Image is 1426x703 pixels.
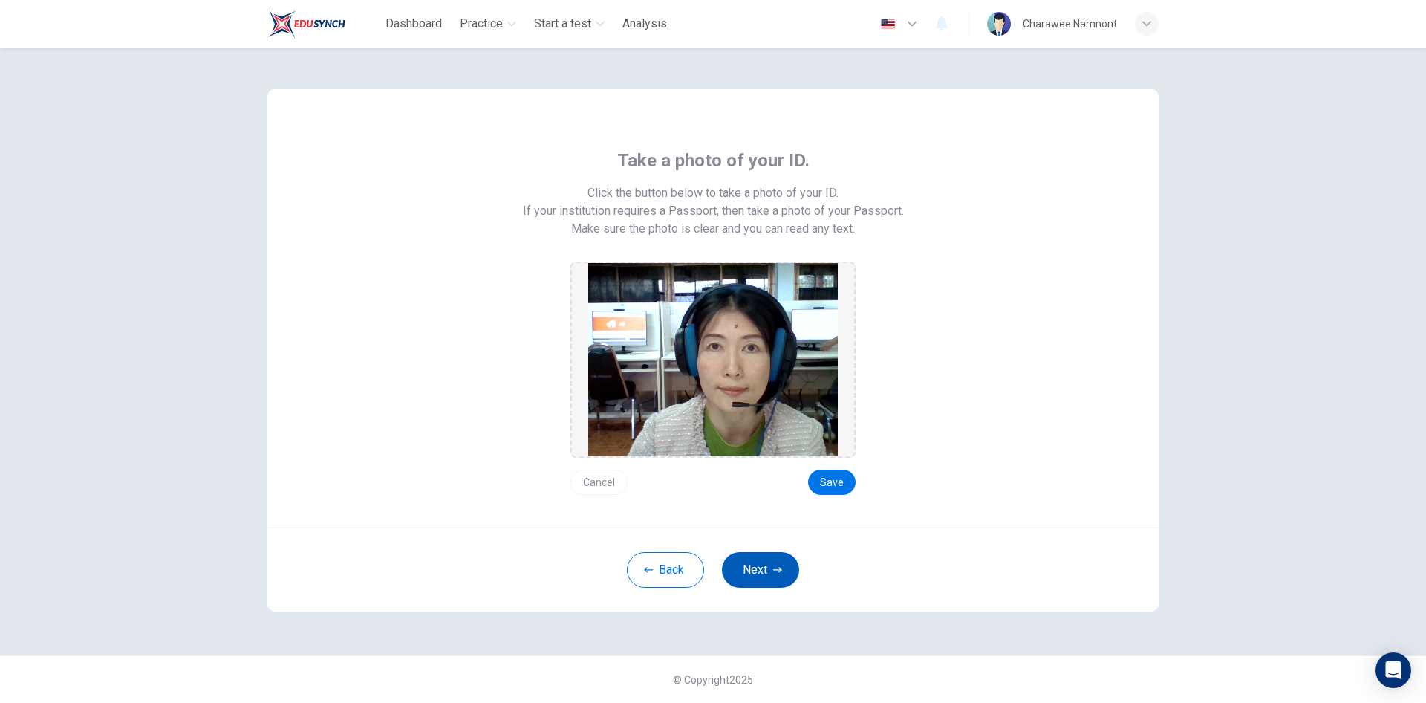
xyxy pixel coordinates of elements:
[987,12,1011,36] img: Profile picture
[617,149,810,172] span: Take a photo of your ID.
[622,15,667,33] span: Analysis
[380,10,448,37] button: Dashboard
[571,220,855,238] span: Make sure the photo is clear and you can read any text.
[523,184,904,220] span: Click the button below to take a photo of your ID. If your institution requires a Passport, then ...
[808,470,856,495] button: Save
[588,263,838,456] img: preview screemshot
[673,674,753,686] span: © Copyright 2025
[627,552,704,588] button: Back
[1375,652,1411,688] div: Open Intercom Messenger
[385,15,442,33] span: Dashboard
[460,15,503,33] span: Practice
[570,470,628,495] button: Cancel
[722,552,799,588] button: Next
[454,10,522,37] button: Practice
[267,9,380,39] a: Train Test logo
[879,19,897,30] img: en
[1023,15,1117,33] div: Charawee Namnont
[267,9,345,39] img: Train Test logo
[534,15,591,33] span: Start a test
[616,10,673,37] button: Analysis
[528,10,611,37] button: Start a test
